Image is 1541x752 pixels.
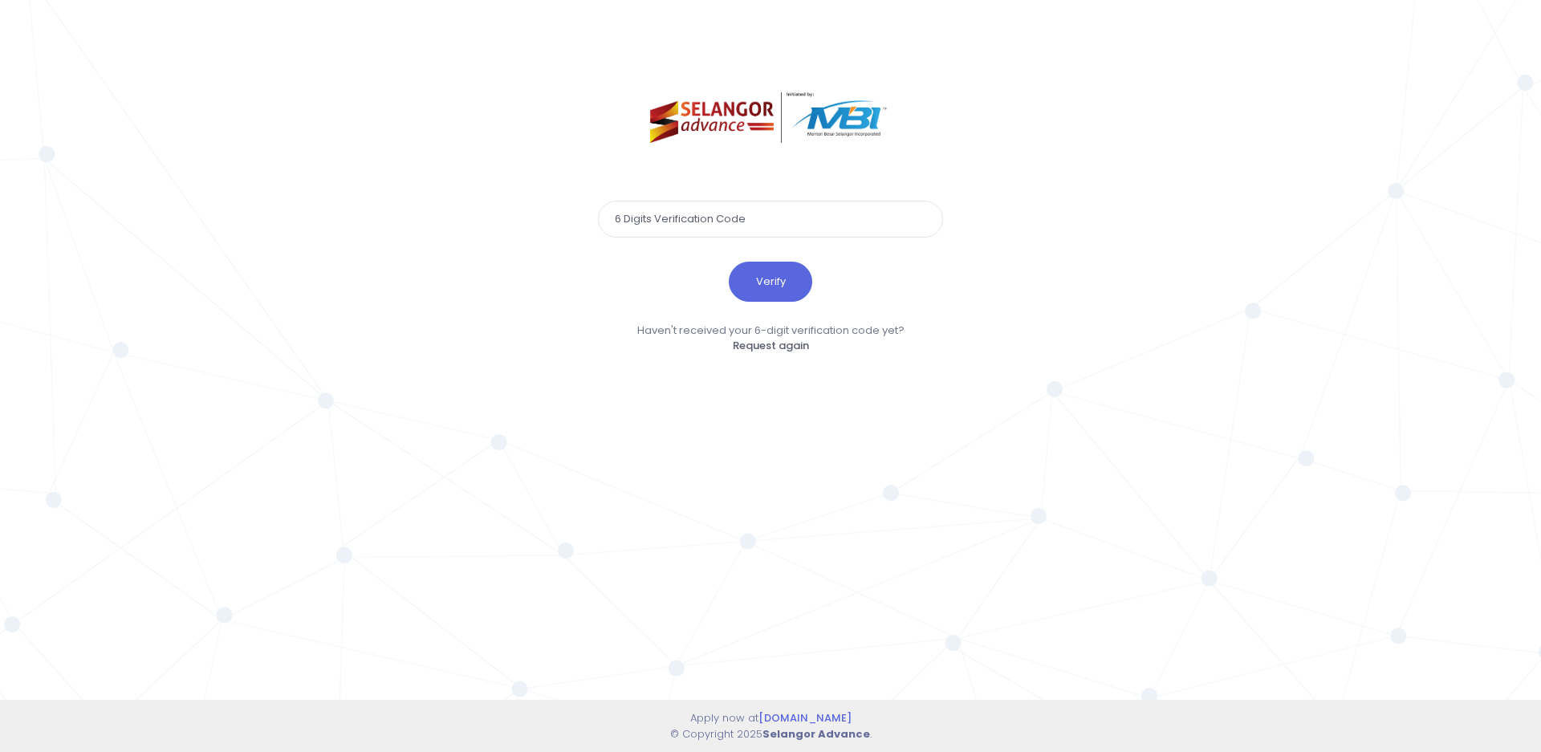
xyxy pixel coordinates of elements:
[729,262,812,302] button: Verify
[650,92,892,143] img: selangor-advance.png
[758,710,852,726] a: [DOMAIN_NAME]
[762,726,870,742] strong: Selangor Advance
[637,323,905,338] span: Haven't received your 6-digit verification code yet?
[598,201,943,238] input: 6 Digits Verification Code
[733,338,809,353] a: Request again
